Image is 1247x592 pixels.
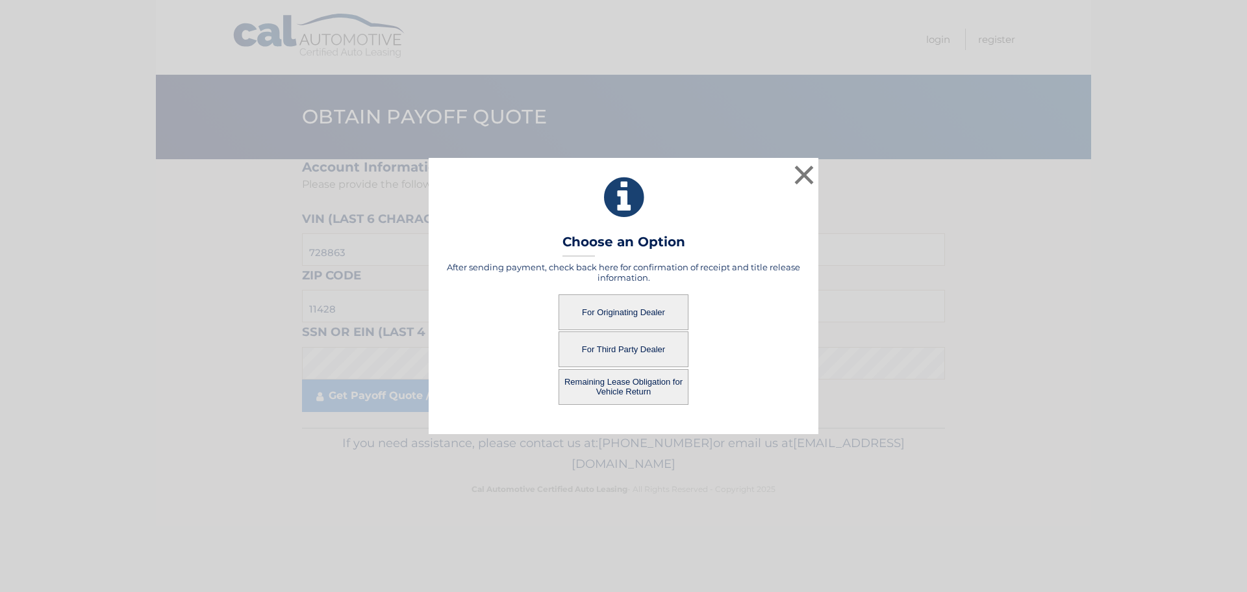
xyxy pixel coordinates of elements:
h5: After sending payment, check back here for confirmation of receipt and title release information. [445,262,802,283]
button: Remaining Lease Obligation for Vehicle Return [559,369,688,405]
h3: Choose an Option [562,234,685,257]
button: × [791,162,817,188]
button: For Third Party Dealer [559,331,688,367]
button: For Originating Dealer [559,294,688,330]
